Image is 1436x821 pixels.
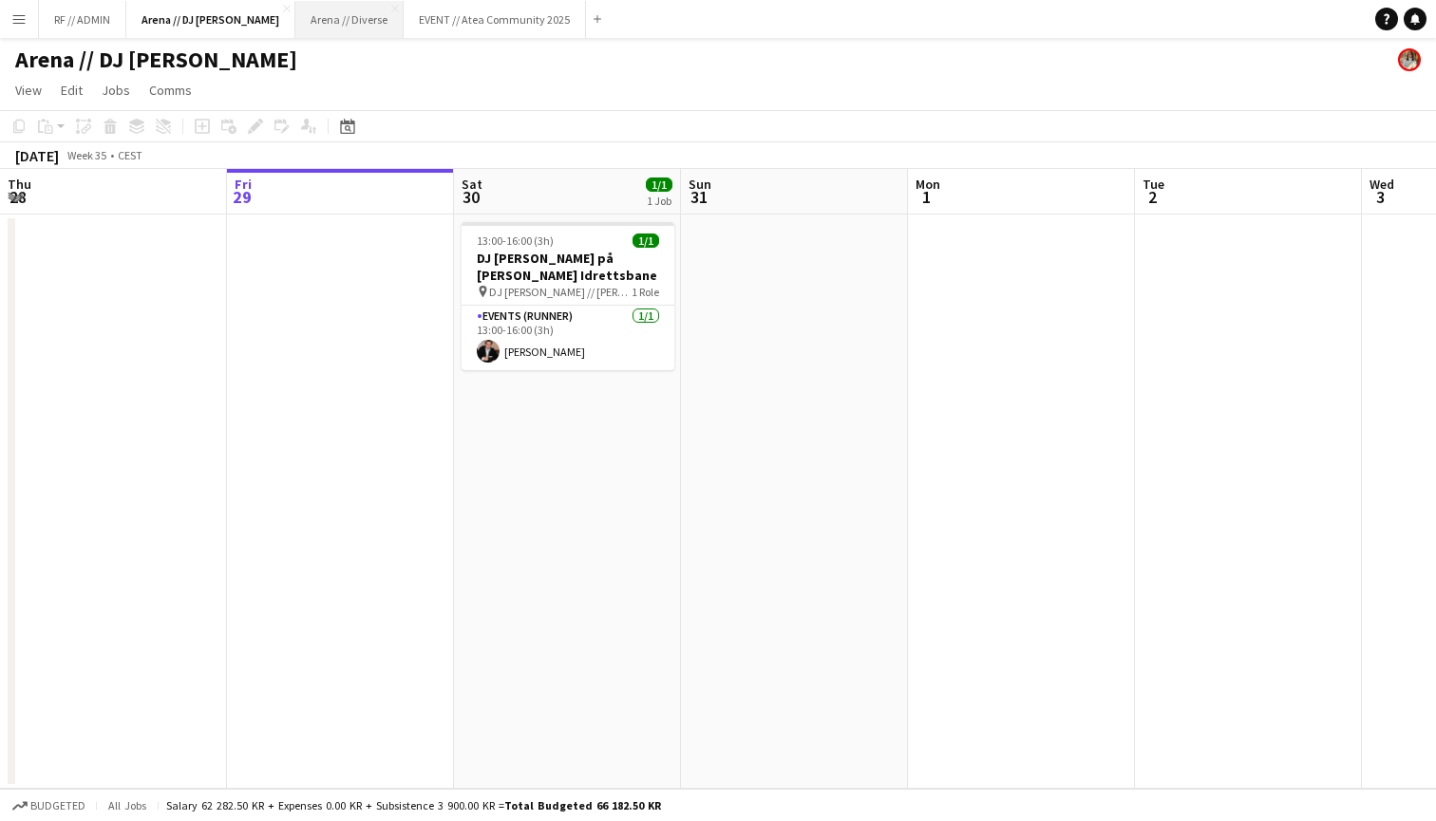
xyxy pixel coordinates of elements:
span: 2 [1140,186,1164,208]
span: Budgeted [30,799,85,812]
span: Thu [8,176,31,193]
span: 1/1 [646,177,672,192]
span: 1 Role [632,285,659,299]
app-user-avatar: Sara Torsnes [1398,48,1421,71]
span: Sun [689,176,711,193]
span: Tue [1143,176,1164,193]
span: 31 [686,186,711,208]
span: Week 35 [63,148,110,162]
button: Arena // Diverse [295,1,404,38]
app-job-card: 13:00-16:00 (3h)1/1DJ [PERSON_NAME] på [PERSON_NAME] Idrettsbane DJ [PERSON_NAME] // [PERSON_NAME... [462,222,674,370]
span: Mon [916,176,940,193]
span: 1 [913,186,940,208]
span: Wed [1370,176,1394,193]
div: Salary 62 282.50 KR + Expenses 0.00 KR + Subsistence 3 900.00 KR = [166,798,661,812]
span: 1/1 [633,233,659,248]
span: 28 [5,186,31,208]
span: DJ [PERSON_NAME] // [PERSON_NAME] idrettsbane [489,285,632,299]
a: Edit [53,78,90,103]
span: Total Budgeted 66 182.50 KR [504,798,661,812]
div: [DATE] [15,146,59,165]
a: Comms [142,78,199,103]
a: View [8,78,49,103]
span: All jobs [104,798,150,812]
div: 1 Job [647,194,671,208]
button: EVENT // Atea Community 2025 [404,1,586,38]
a: Jobs [94,78,138,103]
h3: DJ [PERSON_NAME] på [PERSON_NAME] Idrettsbane [462,250,674,284]
span: 30 [459,186,482,208]
span: Jobs [102,82,130,99]
span: View [15,82,42,99]
div: CEST [118,148,142,162]
button: RF // ADMIN [39,1,126,38]
span: 3 [1367,186,1394,208]
h1: Arena // DJ [PERSON_NAME] [15,46,297,74]
span: Sat [462,176,482,193]
span: Comms [149,82,192,99]
span: Edit [61,82,83,99]
app-card-role: Events (Runner)1/113:00-16:00 (3h)[PERSON_NAME] [462,306,674,370]
span: 13:00-16:00 (3h) [477,233,554,248]
span: Fri [235,176,252,193]
button: Arena // DJ [PERSON_NAME] [126,1,295,38]
span: 29 [232,186,252,208]
button: Budgeted [9,795,88,816]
